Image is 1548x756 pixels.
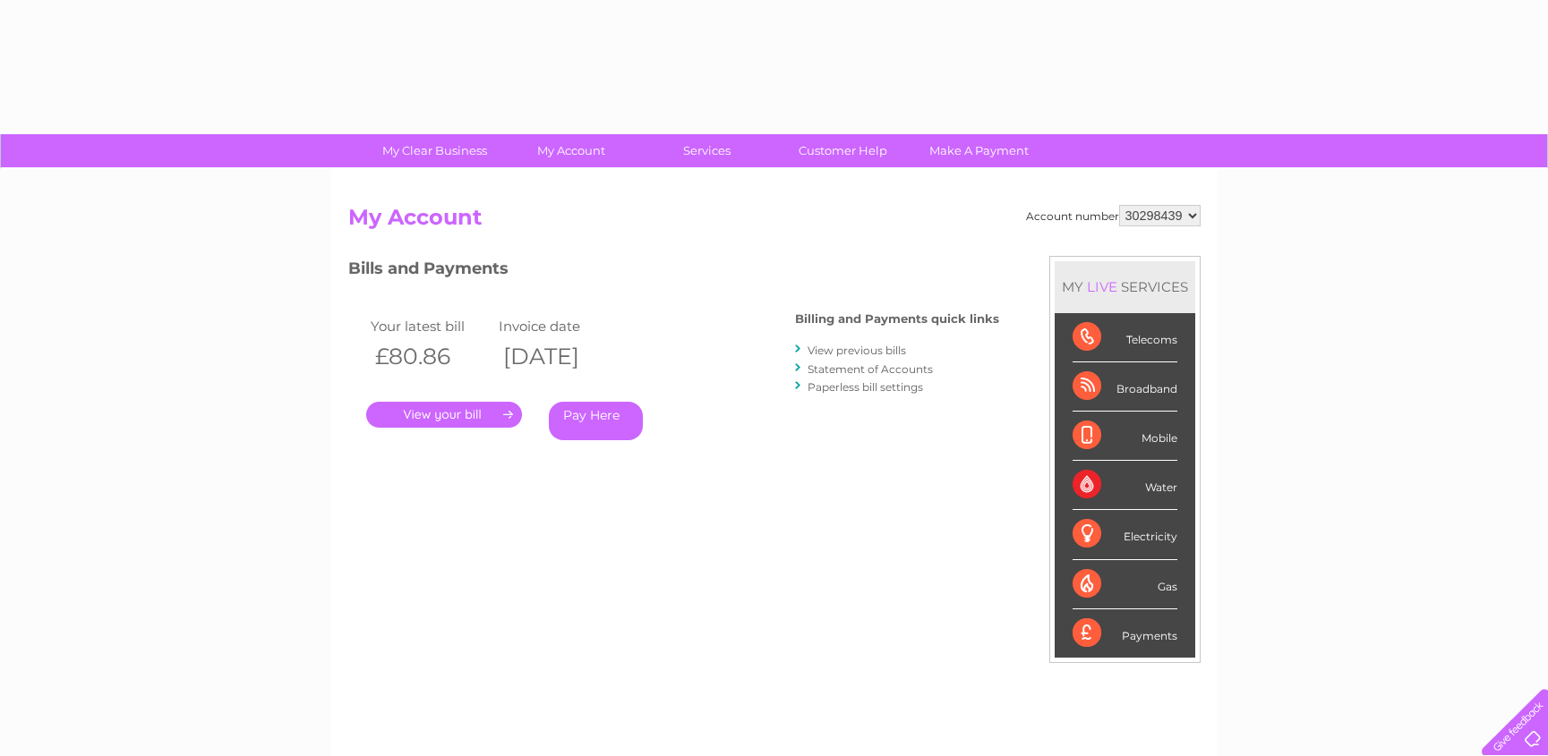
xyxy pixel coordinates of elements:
[494,314,623,338] td: Invoice date
[905,134,1053,167] a: Make A Payment
[808,362,933,376] a: Statement of Accounts
[366,338,495,375] th: £80.86
[497,134,645,167] a: My Account
[1073,313,1177,362] div: Telecoms
[808,380,923,394] a: Paperless bill settings
[366,402,522,428] a: .
[348,205,1201,239] h2: My Account
[1026,205,1201,226] div: Account number
[808,344,906,357] a: View previous bills
[1073,362,1177,412] div: Broadband
[1073,609,1177,658] div: Payments
[549,402,643,440] a: Pay Here
[1073,461,1177,510] div: Water
[1073,560,1177,609] div: Gas
[1073,510,1177,559] div: Electricity
[769,134,917,167] a: Customer Help
[795,312,999,326] h4: Billing and Payments quick links
[348,256,999,287] h3: Bills and Payments
[1055,261,1195,312] div: MY SERVICES
[494,338,623,375] th: [DATE]
[633,134,781,167] a: Services
[1073,412,1177,461] div: Mobile
[361,134,509,167] a: My Clear Business
[366,314,495,338] td: Your latest bill
[1083,278,1121,295] div: LIVE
